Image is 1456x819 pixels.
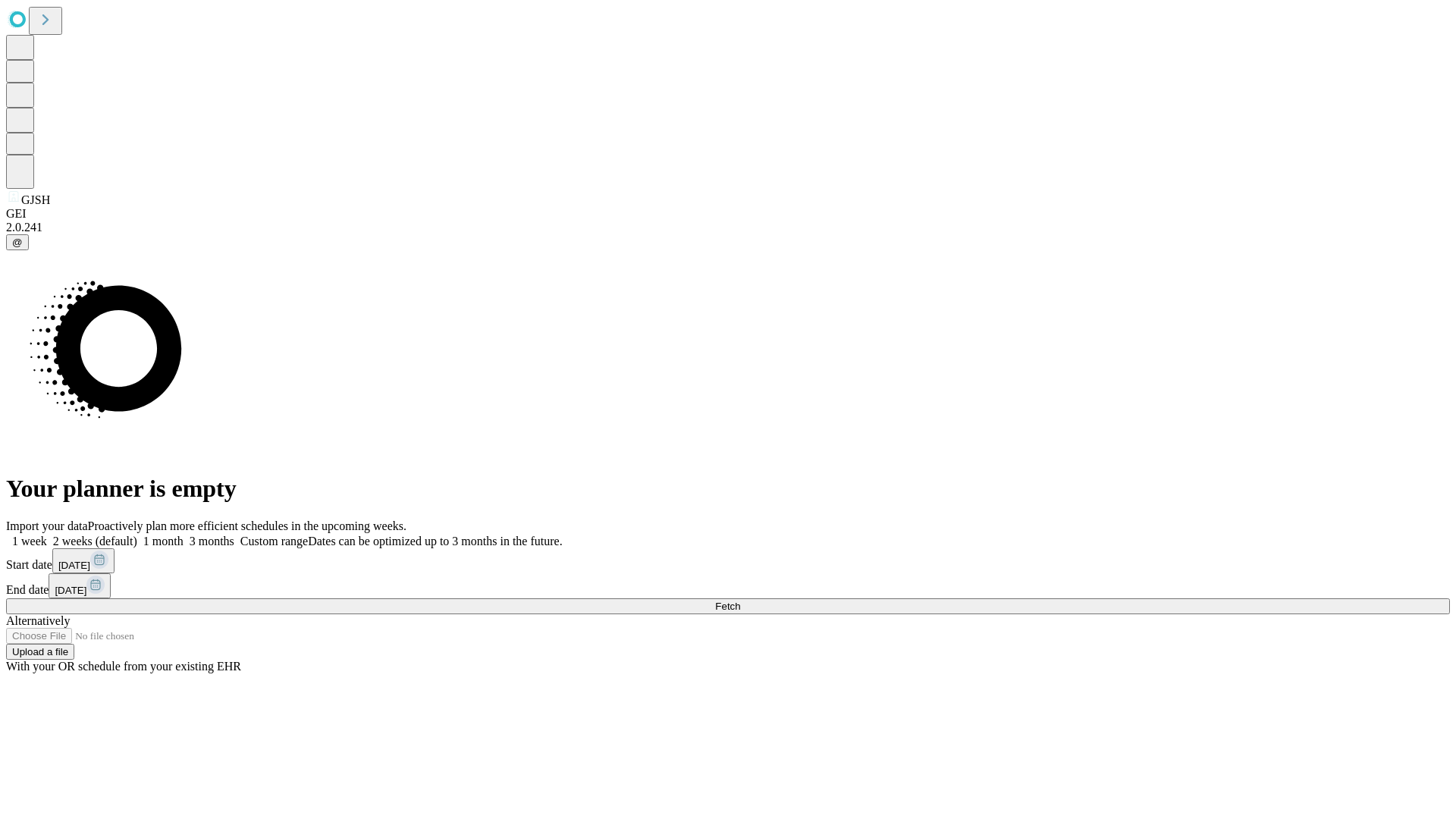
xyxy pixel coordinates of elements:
h1: Your planner is empty [6,475,1450,503]
span: GJSH [21,193,50,206]
span: [DATE] [55,585,86,596]
span: Fetch [715,601,740,612]
span: Custom range [240,535,308,548]
span: 1 month [143,535,184,548]
span: @ [12,237,23,248]
span: Dates can be optimized up to 3 months in the future. [308,535,562,548]
span: 3 months [190,535,234,548]
div: Start date [6,548,1450,573]
span: 1 week [12,535,47,548]
span: Alternatively [6,614,70,627]
button: [DATE] [52,548,115,573]
span: 2 weeks (default) [53,535,137,548]
button: Upload a file [6,644,74,660]
button: [DATE] [49,573,111,598]
div: End date [6,573,1450,598]
span: Proactively plan more efficient schedules in the upcoming weeks. [88,519,406,532]
span: Import your data [6,519,88,532]
button: @ [6,234,29,250]
div: 2.0.241 [6,221,1450,234]
span: With your OR schedule from your existing EHR [6,660,241,673]
div: GEI [6,207,1450,221]
span: [DATE] [58,560,90,571]
button: Fetch [6,598,1450,614]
